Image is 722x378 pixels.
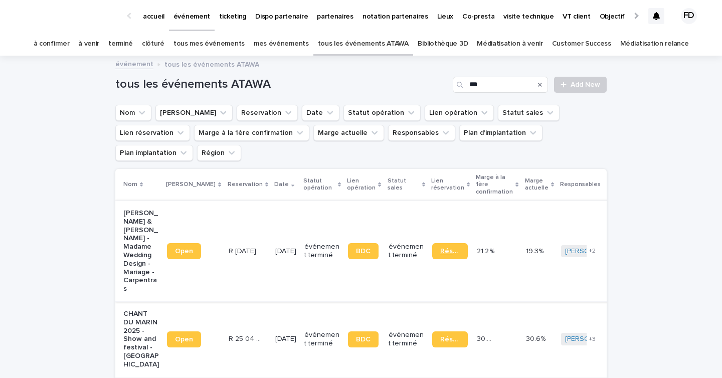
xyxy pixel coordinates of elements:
a: [PERSON_NAME] [565,335,620,343]
p: 30.8 % [477,333,497,343]
button: Lien Stacker [155,105,233,121]
span: BDC [356,336,371,343]
p: Date [274,179,289,190]
p: [PERSON_NAME] [166,179,216,190]
p: Responsables [560,179,601,190]
p: Statut sales [388,175,420,194]
a: Médiatisation à venir [477,32,543,56]
a: BDC [348,331,379,347]
a: tous mes événements [173,32,245,56]
a: Réservation [432,331,468,347]
p: Nom [123,179,137,190]
p: Reservation [228,179,263,190]
p: 19.3% [526,245,546,256]
button: Région [197,145,241,161]
button: Marge à la 1ère confirmation [194,125,309,141]
img: Ls34BcGeRexTGTNfXpUC [20,6,117,26]
a: Customer Success [552,32,611,56]
p: Plan d'implantation [607,175,648,194]
a: Open [167,331,201,347]
p: 30.6% [526,333,548,343]
a: à confirmer [34,32,70,56]
p: tous les événements ATAWA [164,58,259,69]
span: + 2 [589,248,596,254]
p: R 25 03 1917 [229,245,258,256]
a: [PERSON_NAME] [565,247,620,256]
a: Réservation [432,243,468,259]
p: Lien réservation [431,175,464,194]
span: Réservation [440,336,460,343]
a: événement [115,58,153,69]
span: BDC [356,248,371,255]
span: Open [175,248,193,255]
a: Bibliothèque 3D [418,32,468,56]
button: Nom [115,105,151,121]
button: Statut sales [498,105,560,121]
input: Search [453,77,548,93]
p: Marge actuelle [525,175,549,194]
button: Plan d'implantation [459,125,543,141]
a: tous les événements ATAWA [318,32,409,56]
p: R 25 04 825 [229,333,266,343]
p: [DATE] [275,335,296,343]
a: Médiatisation relance [620,32,689,56]
p: événement terminé [389,331,424,348]
span: Open [175,336,193,343]
button: Responsables [388,125,455,141]
p: [DATE] [275,247,296,256]
p: événement terminé [389,243,424,260]
p: événement terminé [304,331,340,348]
p: Marge à la 1ère confirmation [476,172,513,198]
button: Reservation [237,105,298,121]
button: Marge actuelle [313,125,384,141]
a: terminé [108,32,133,56]
p: événement terminé [304,243,340,260]
button: Statut opération [343,105,421,121]
h1: tous les événements ATAWA [115,77,449,92]
button: Lien opération [425,105,494,121]
div: FD [681,8,697,24]
a: Add New [554,77,607,93]
p: CHANT DU MARIN 2025 - Show and festival - [GEOGRAPHIC_DATA] [123,310,159,369]
p: Lien opération [347,175,376,194]
p: Statut opération [303,175,335,194]
p: 21.2 % [477,245,496,256]
span: Réservation [440,248,460,255]
p: [PERSON_NAME] & [PERSON_NAME] - Madame Wedding Design - Mariage - Carpentras [123,209,159,293]
a: à venir [78,32,99,56]
span: Add New [571,81,600,88]
button: Date [302,105,339,121]
a: BDC [348,243,379,259]
button: Lien réservation [115,125,190,141]
a: mes événements [254,32,309,56]
a: Open [167,243,201,259]
a: clôturé [142,32,164,56]
span: + 3 [589,336,596,342]
button: Plan implantation [115,145,193,161]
